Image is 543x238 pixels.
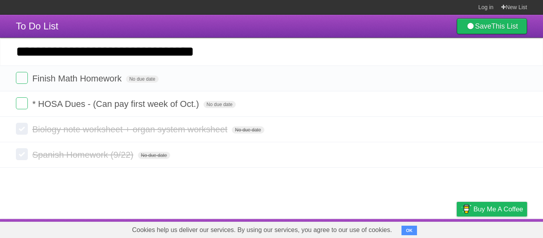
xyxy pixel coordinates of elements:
[32,150,135,160] span: Spanish Homework (9/22)
[16,21,58,31] span: To Do List
[473,202,523,216] span: Buy me a coffee
[32,74,124,83] span: Finish Math Homework
[377,221,409,236] a: Developers
[457,18,527,34] a: SaveThis List
[232,126,264,134] span: No due date
[401,226,417,235] button: OK
[16,148,28,160] label: Done
[491,22,518,30] b: This List
[16,72,28,84] label: Done
[457,202,527,217] a: Buy me a coffee
[16,123,28,135] label: Done
[124,222,400,238] span: Cookies help us deliver our services. By using our services, you agree to our use of cookies.
[32,99,201,109] span: * HOSA Dues - (Can pay first week of Oct.)
[461,202,471,216] img: Buy me a coffee
[204,101,236,108] span: No due date
[477,221,527,236] a: Suggest a feature
[446,221,467,236] a: Privacy
[16,97,28,109] label: Done
[126,75,158,83] span: No due date
[32,124,229,134] span: Biology note worksheet + organ system worksheet
[419,221,437,236] a: Terms
[351,221,368,236] a: About
[138,152,170,159] span: No due date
